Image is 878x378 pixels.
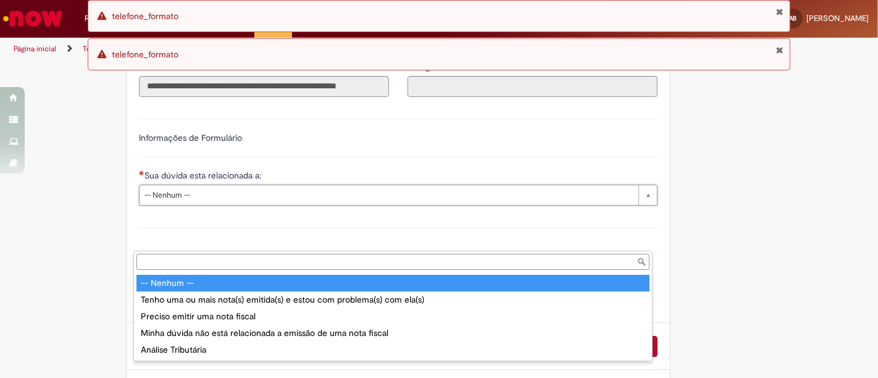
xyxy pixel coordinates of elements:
div: Análise Tributária [136,342,650,358]
div: Tenho uma ou mais nota(s) emitida(s) e estou com problema(s) com ela(s) [136,292,650,308]
div: Preciso emitir uma nota fiscal [136,308,650,325]
div: Minha dúvida não está relacionada a emissão de uma nota fiscal [136,325,650,342]
ul: Sua dúvida esta relacionada a: [134,272,652,361]
div: -- Nenhum -- [136,275,650,292]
